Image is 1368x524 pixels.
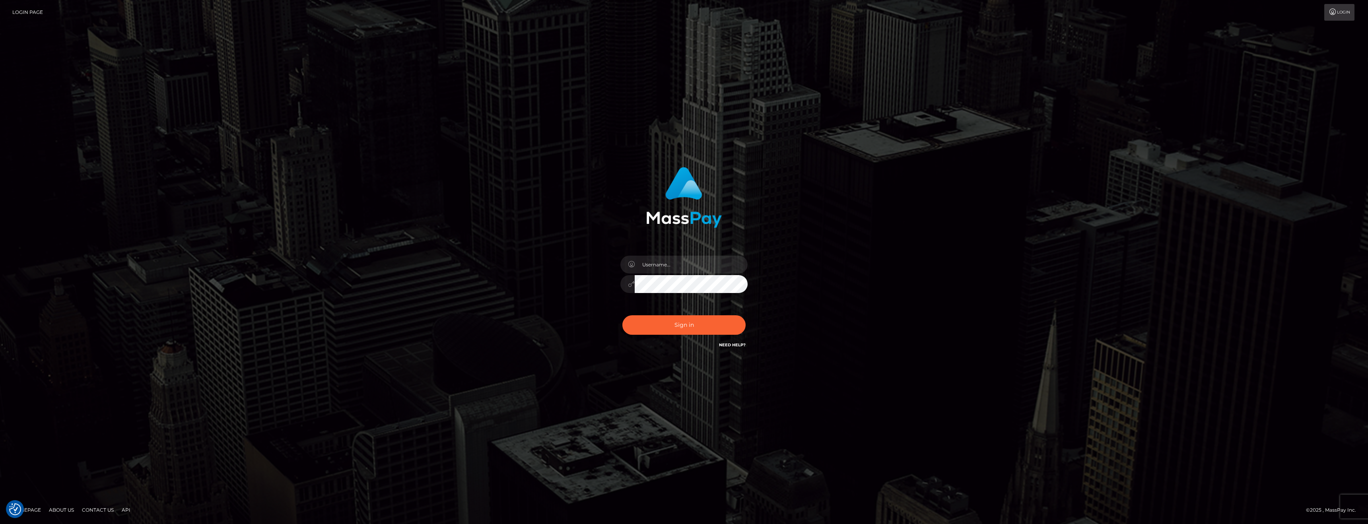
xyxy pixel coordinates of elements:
[119,504,134,516] a: API
[12,4,43,21] a: Login Page
[9,503,21,515] img: Revisit consent button
[719,342,746,347] a: Need Help?
[46,504,77,516] a: About Us
[79,504,117,516] a: Contact Us
[622,315,746,335] button: Sign in
[9,503,21,515] button: Consent Preferences
[646,167,722,228] img: MassPay Login
[635,256,748,274] input: Username...
[1324,4,1354,21] a: Login
[9,504,44,516] a: Homepage
[1306,506,1362,514] div: © 2025 , MassPay Inc.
